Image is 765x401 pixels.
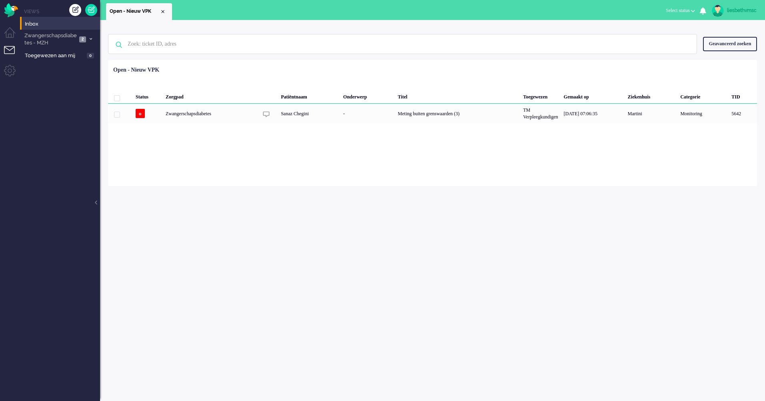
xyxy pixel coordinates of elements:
div: Gemaakt op [561,88,625,104]
li: Dashboard menu [4,27,22,45]
span: o [136,109,145,118]
span: Open - Nieuw VPK [110,8,160,15]
a: Quick Ticket [85,4,97,16]
span: Select status [666,8,690,13]
span: Inbox [25,20,100,28]
div: Ziekenhuis [625,88,678,104]
div: Martini [625,104,678,123]
div: 5642 [729,104,757,123]
div: Geavanceerd zoeken [703,37,757,51]
img: flow_omnibird.svg [4,3,18,17]
div: Monitoring [677,104,729,123]
img: ic-search-icon.svg [108,34,129,55]
div: Toegewezen [521,88,561,104]
div: Zwangerschapsdiabetes [163,104,258,123]
div: Categorie [677,88,729,104]
div: 5642 [108,104,757,123]
input: Zoek: ticket ID, adres [122,34,686,54]
span: 2 [79,36,86,42]
span: 0 [87,53,94,59]
div: Sanaz Chegini [278,104,340,123]
div: Close tab [160,8,166,15]
div: - [340,104,395,123]
li: View [106,3,172,20]
span: Zwangerschapsdiabetes - MZH [23,32,77,47]
div: Meting buiten grenswaarden (3) [395,104,520,123]
div: TID [729,88,757,104]
li: Tickets menu [4,46,22,64]
div: liesbethvmsc [727,6,757,14]
a: Omnidesk [4,5,18,11]
img: ic_chat_grey.svg [263,111,270,118]
div: Zorgpad [163,88,258,104]
div: Patiëntnaam [278,88,340,104]
div: Titel [395,88,520,104]
img: avatar [712,5,724,17]
button: Select status [661,5,700,16]
a: Inbox [23,19,100,28]
li: Select status [661,2,700,20]
li: Admin menu [4,65,22,83]
div: Onderwerp [340,88,395,104]
div: Creëer ticket [69,4,81,16]
span: Toegewezen aan mij [25,52,84,60]
a: Toegewezen aan mij 0 [23,51,100,60]
div: Status [133,88,163,104]
div: [DATE] 07:06:35 [561,104,625,123]
div: TM Verpleegkundigen [521,104,561,123]
li: Views [24,8,100,15]
a: liesbethvmsc [710,5,757,17]
div: Open - Nieuw VPK [113,66,159,74]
